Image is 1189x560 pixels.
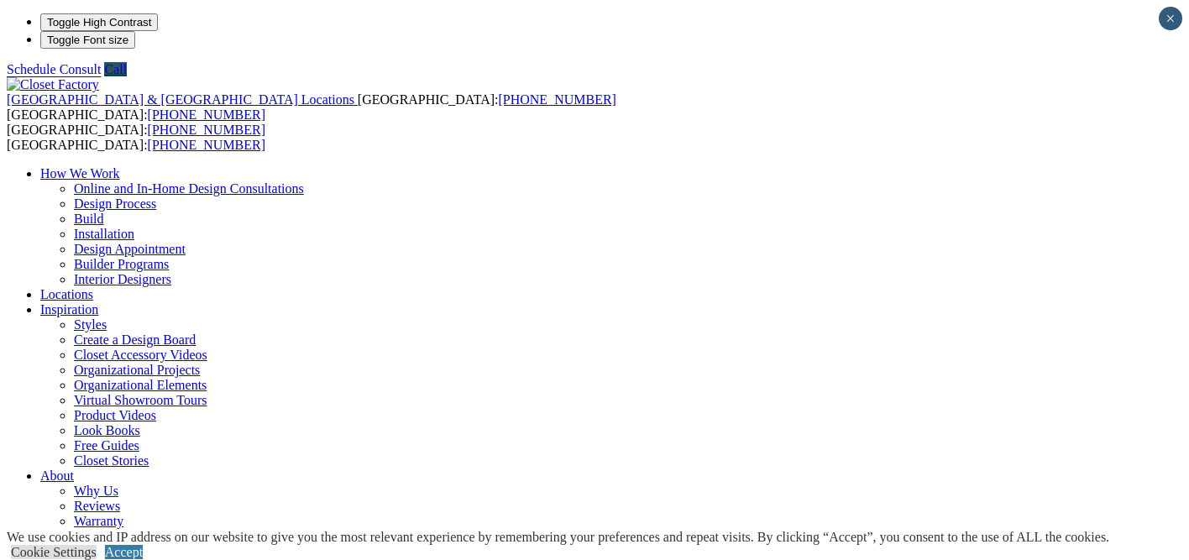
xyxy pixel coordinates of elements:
[74,438,139,453] a: Free Guides
[7,62,101,76] a: Schedule Consult
[74,212,104,226] a: Build
[47,34,128,46] span: Toggle Font size
[74,272,171,286] a: Interior Designers
[40,302,98,317] a: Inspiration
[1159,7,1182,30] button: Close
[7,77,99,92] img: Closet Factory
[74,453,149,468] a: Closet Stories
[74,423,140,437] a: Look Books
[40,468,74,483] a: About
[11,545,97,559] a: Cookie Settings
[148,123,265,137] a: [PHONE_NUMBER]
[74,484,118,498] a: Why Us
[498,92,615,107] a: [PHONE_NUMBER]
[74,242,186,256] a: Design Appointment
[7,530,1109,545] div: We use cookies and IP address on our website to give you the most relevant experience by remember...
[74,408,156,422] a: Product Videos
[74,332,196,347] a: Create a Design Board
[74,378,207,392] a: Organizational Elements
[7,123,265,152] span: [GEOGRAPHIC_DATA]: [GEOGRAPHIC_DATA]:
[40,287,93,301] a: Locations
[74,227,134,241] a: Installation
[74,181,304,196] a: Online and In-Home Design Consultations
[74,348,207,362] a: Closet Accessory Videos
[74,363,200,377] a: Organizational Projects
[74,499,120,513] a: Reviews
[148,138,265,152] a: [PHONE_NUMBER]
[40,31,135,49] button: Toggle Font size
[74,196,156,211] a: Design Process
[105,545,143,559] a: Accept
[148,107,265,122] a: [PHONE_NUMBER]
[74,317,107,332] a: Styles
[74,529,148,543] a: Sustainability
[47,16,151,29] span: Toggle High Contrast
[104,62,127,76] a: Call
[7,92,358,107] a: [GEOGRAPHIC_DATA] & [GEOGRAPHIC_DATA] Locations
[74,257,169,271] a: Builder Programs
[74,393,207,407] a: Virtual Showroom Tours
[40,13,158,31] button: Toggle High Contrast
[7,92,616,122] span: [GEOGRAPHIC_DATA]: [GEOGRAPHIC_DATA]:
[40,166,120,181] a: How We Work
[7,92,354,107] span: [GEOGRAPHIC_DATA] & [GEOGRAPHIC_DATA] Locations
[74,514,123,528] a: Warranty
